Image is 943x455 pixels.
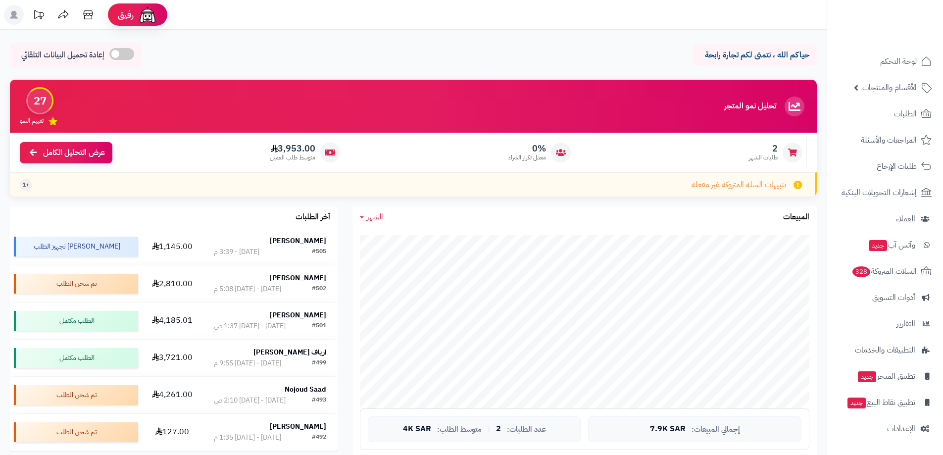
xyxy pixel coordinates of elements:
a: الطلبات [833,102,937,126]
div: [DATE] - [DATE] 2:10 ص [214,396,286,405]
img: ai-face.png [138,5,157,25]
div: #502 [312,284,326,294]
span: لوحة التحكم [880,54,917,68]
div: #493 [312,396,326,405]
a: المراجعات والأسئلة [833,128,937,152]
strong: ارياف [PERSON_NAME] [253,347,326,357]
div: تم شحن الطلب [14,422,138,442]
span: تطبيق المتجر [857,369,915,383]
div: الطلب مكتمل [14,311,138,331]
a: عرض التحليل الكامل [20,142,112,163]
td: 4,261.00 [142,377,202,413]
span: متوسط الطلب: [437,425,482,434]
a: العملاء [833,207,937,231]
div: [DATE] - [DATE] 9:55 م [214,358,281,368]
a: أدوات التسويق [833,286,937,309]
span: وآتس آب [868,238,915,252]
span: الشهر [367,211,383,223]
div: [DATE] - [DATE] 1:37 ص [214,321,286,331]
td: 3,721.00 [142,340,202,376]
span: تقييم النمو [20,117,44,125]
div: [DATE] - 3:39 م [214,247,259,257]
span: 0% [508,143,546,154]
span: إعادة تحميل البيانات التلقائي [21,50,104,61]
td: 2,810.00 [142,265,202,302]
a: السلات المتروكة328 [833,259,937,283]
img: logo-2.png [876,23,934,44]
span: عرض التحليل الكامل [43,147,105,158]
span: تطبيق نقاط البيع [846,396,915,409]
span: العملاء [896,212,915,226]
span: | [488,425,490,433]
div: [DATE] - [DATE] 5:08 م [214,284,281,294]
strong: [PERSON_NAME] [270,421,326,432]
div: #492 [312,433,326,443]
td: 4,185.01 [142,303,202,339]
h3: المبيعات [783,213,809,222]
span: 328 [852,266,871,278]
span: عدد الطلبات: [507,425,546,434]
strong: [PERSON_NAME] [270,310,326,320]
strong: [PERSON_NAME] [270,236,326,246]
div: تم شحن الطلب [14,385,138,405]
div: تم شحن الطلب [14,274,138,294]
div: [PERSON_NAME] تجهيز الطلب [14,237,138,256]
a: إشعارات التحويلات البنكية [833,181,937,204]
div: الطلب مكتمل [14,348,138,368]
h3: تحليل نمو المتجر [724,102,776,111]
a: تطبيق المتجرجديد [833,364,937,388]
span: الأقسام والمنتجات [862,81,917,95]
span: رفيق [118,9,134,21]
span: متوسط طلب العميل [270,153,315,162]
span: المراجعات والأسئلة [861,133,917,147]
span: جديد [869,240,887,251]
a: لوحة التحكم [833,50,937,73]
span: 7.9K SAR [650,425,686,434]
h3: آخر الطلبات [296,213,330,222]
a: الإعدادات [833,417,937,441]
span: الطلبات [894,107,917,121]
div: #499 [312,358,326,368]
span: جديد [858,371,876,382]
span: 2 [496,425,501,434]
div: #505 [312,247,326,257]
a: طلبات الإرجاع [833,154,937,178]
span: طلبات الشهر [749,153,778,162]
strong: [PERSON_NAME] [270,273,326,283]
span: طلبات الإرجاع [877,159,917,173]
span: إشعارات التحويلات البنكية [842,186,917,200]
a: تحديثات المنصة [26,5,51,27]
a: التطبيقات والخدمات [833,338,937,362]
span: +1 [22,181,29,189]
span: أدوات التسويق [872,291,915,304]
p: حياكم الله ، نتمنى لكم تجارة رابحة [700,50,809,61]
span: جديد [847,398,866,408]
a: الشهر [360,211,383,223]
span: 3,953.00 [270,143,315,154]
a: وآتس آبجديد [833,233,937,257]
span: 4K SAR [403,425,431,434]
td: 127.00 [142,414,202,451]
span: التقارير [896,317,915,331]
span: السلات المتروكة [851,264,917,278]
a: التقارير [833,312,937,336]
span: تنبيهات السلة المتروكة غير مفعلة [692,179,786,191]
strong: Nojoud Saad [285,384,326,395]
div: [DATE] - [DATE] 1:35 م [214,433,281,443]
span: إجمالي المبيعات: [692,425,740,434]
span: 2 [749,143,778,154]
a: تطبيق نقاط البيعجديد [833,391,937,414]
span: الإعدادات [887,422,915,436]
span: معدل تكرار الشراء [508,153,546,162]
div: #501 [312,321,326,331]
td: 1,145.00 [142,228,202,265]
span: التطبيقات والخدمات [855,343,915,357]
